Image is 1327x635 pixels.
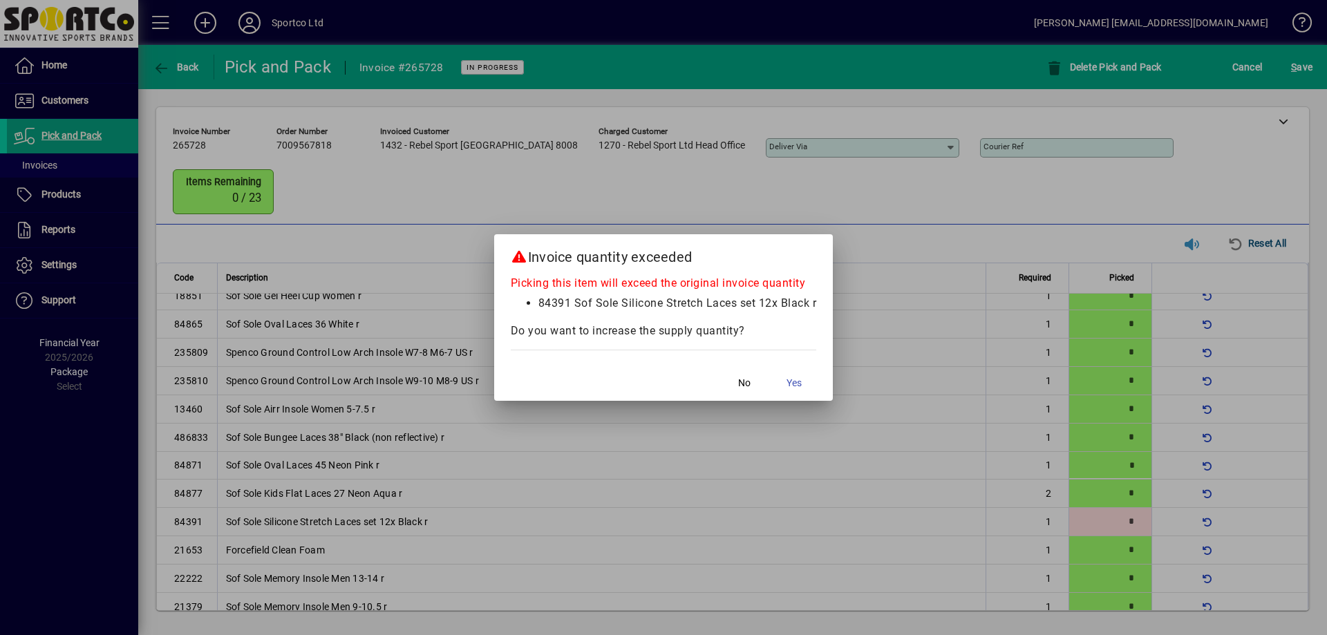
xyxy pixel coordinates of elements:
[787,376,802,390] span: Yes
[722,370,766,395] button: No
[494,234,834,274] h2: Invoice quantity exceeded
[772,370,816,395] button: Yes
[738,376,751,390] span: No
[511,323,817,339] div: Do you want to increase the supply quantity?
[538,295,817,312] li: 84391 Sof Sole Silicone Stretch Laces set 12x Black r
[511,275,817,295] div: Picking this item will exceed the original invoice quantity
